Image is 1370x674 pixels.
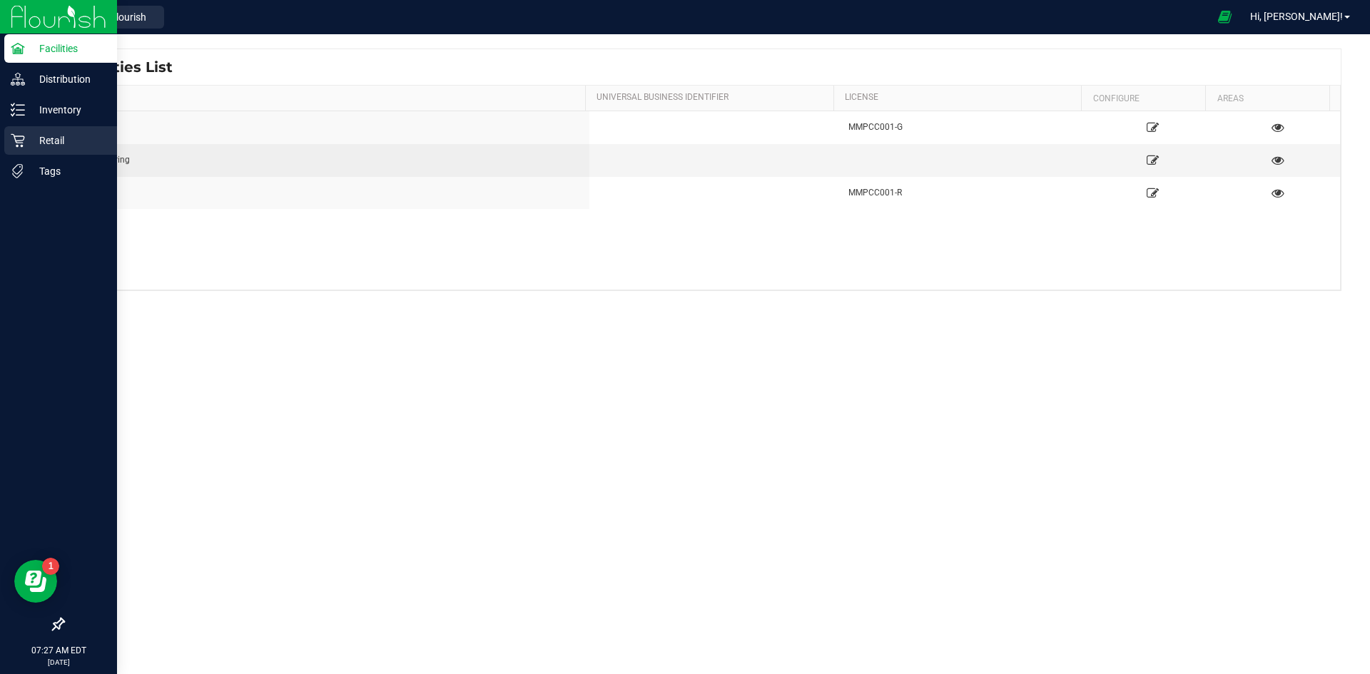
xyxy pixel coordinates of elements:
[1081,86,1205,111] th: Configure
[11,164,25,178] inline-svg: Tags
[11,41,25,56] inline-svg: Facilities
[25,132,111,149] p: Retail
[25,101,111,118] p: Inventory
[845,92,1076,103] a: License
[6,657,111,668] p: [DATE]
[73,153,581,167] div: Manufacturing
[848,186,1082,200] div: MMPCC001-R
[25,40,111,57] p: Facilities
[42,558,59,575] iframe: Resource center unread badge
[1205,86,1329,111] th: Areas
[597,92,828,103] a: Universal Business Identifier
[11,72,25,86] inline-svg: Distribution
[75,92,579,103] a: Name
[11,103,25,117] inline-svg: Inventory
[25,163,111,180] p: Tags
[1209,3,1241,31] span: Open Ecommerce Menu
[1250,11,1343,22] span: Hi, [PERSON_NAME]!
[74,56,173,78] span: Facilities List
[73,186,581,200] div: Retail
[73,121,581,134] div: Cultivation
[6,644,111,657] p: 07:27 AM EDT
[25,71,111,88] p: Distribution
[11,133,25,148] inline-svg: Retail
[848,121,1082,134] div: MMPCC001-G
[14,560,57,603] iframe: Resource center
